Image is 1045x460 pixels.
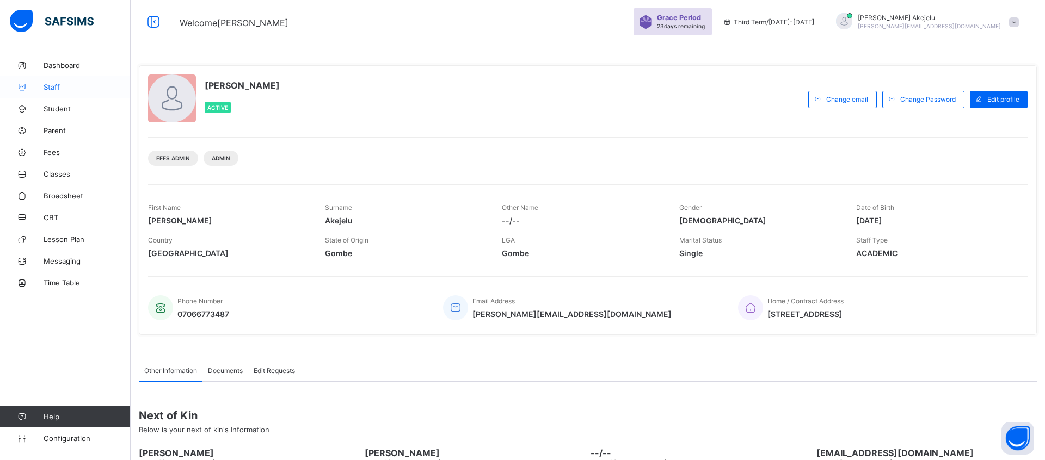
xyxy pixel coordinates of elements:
[679,203,702,212] span: Gender
[767,309,844,319] span: [STREET_ADDRESS]
[325,216,485,225] span: Akejelu
[148,236,173,244] span: Country
[858,23,1001,29] span: [PERSON_NAME][EMAIL_ADDRESS][DOMAIN_NAME]
[767,297,844,305] span: Home / Contract Address
[679,248,840,258] span: Single
[144,366,197,375] span: Other Information
[502,216,662,225] span: --/--
[177,309,229,319] span: 07066773487
[856,236,888,244] span: Staff Type
[365,447,585,458] span: [PERSON_NAME]
[44,61,131,70] span: Dashboard
[856,248,1017,258] span: ACADEMIC
[44,83,131,91] span: Staff
[156,155,190,161] span: Fees Admin
[148,203,181,212] span: First Name
[207,104,228,111] span: Active
[1001,422,1034,455] button: Open asap
[44,191,131,200] span: Broadsheet
[44,412,130,421] span: Help
[856,203,894,212] span: Date of Birth
[44,235,131,244] span: Lesson Plan
[502,203,538,212] span: Other Name
[208,366,243,375] span: Documents
[825,13,1024,31] div: AbubakarAkejelu
[44,148,131,157] span: Fees
[679,216,840,225] span: [DEMOGRAPHIC_DATA]
[139,425,269,434] span: Below is your next of kin's Information
[472,297,515,305] span: Email Address
[10,10,94,33] img: safsims
[657,14,701,22] span: Grace Period
[139,447,359,458] span: [PERSON_NAME]
[856,216,1017,225] span: [DATE]
[816,447,1037,458] span: [EMAIL_ADDRESS][DOMAIN_NAME]
[205,80,280,91] span: [PERSON_NAME]
[148,248,309,258] span: [GEOGRAPHIC_DATA]
[472,309,672,319] span: [PERSON_NAME][EMAIL_ADDRESS][DOMAIN_NAME]
[180,17,288,28] span: Welcome [PERSON_NAME]
[591,447,811,458] span: --/--
[44,126,131,135] span: Parent
[502,248,662,258] span: Gombe
[212,155,230,161] span: Admin
[44,213,131,222] span: CBT
[177,297,223,305] span: Phone Number
[44,434,130,443] span: Configuration
[723,18,814,26] span: session/term information
[858,14,1001,22] span: [PERSON_NAME] Akejelu
[44,257,131,265] span: Messaging
[679,236,722,244] span: Marital Status
[325,236,368,244] span: State of Origin
[254,366,295,375] span: Edit Requests
[325,248,485,258] span: Gombe
[502,236,515,244] span: LGA
[44,170,131,178] span: Classes
[44,278,131,287] span: Time Table
[987,95,1019,103] span: Edit profile
[148,216,309,225] span: [PERSON_NAME]
[325,203,352,212] span: Surname
[139,409,1037,422] span: Next of Kin
[639,15,653,29] img: sticker-purple.71386a28dfed39d6af7621340158ba97.svg
[44,104,131,113] span: Student
[657,23,705,29] span: 23 days remaining
[900,95,956,103] span: Change Password
[826,95,868,103] span: Change email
